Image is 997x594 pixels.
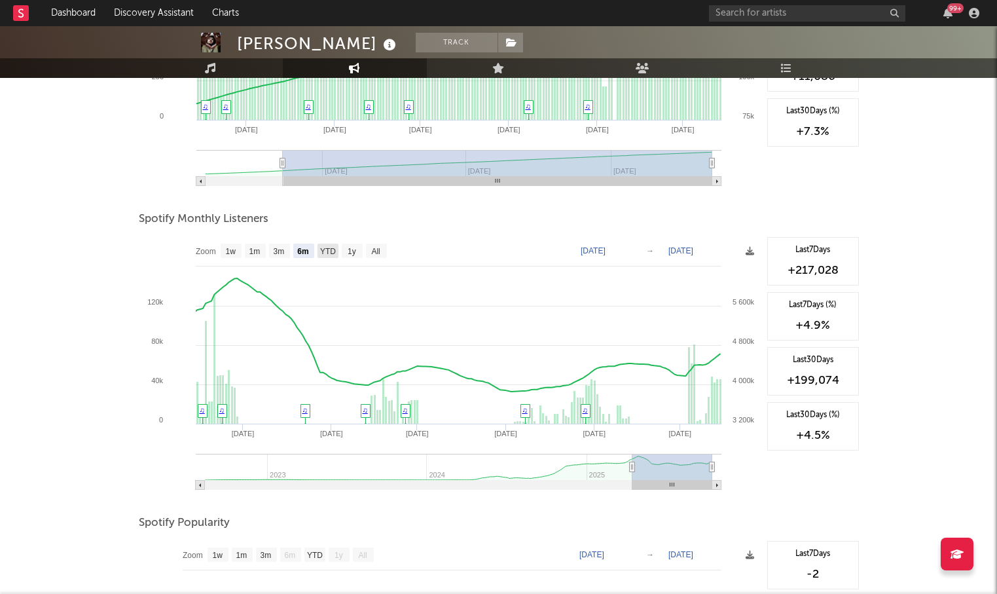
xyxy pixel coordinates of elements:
[249,247,260,256] text: 1m
[497,126,520,134] text: [DATE]
[203,102,208,110] a: ♫
[732,337,754,345] text: 4 800k
[408,126,431,134] text: [DATE]
[732,298,754,306] text: 5 600k
[581,246,606,255] text: [DATE]
[158,416,162,424] text: 0
[236,551,247,560] text: 1m
[358,551,367,560] text: All
[405,430,428,437] text: [DATE]
[774,124,852,139] div: +7.3 %
[774,244,852,256] div: Last 7 Days
[732,377,754,384] text: 4 000k
[522,406,528,414] a: ♫
[943,8,952,18] button: 99+
[709,5,905,22] input: Search for artists
[774,263,852,278] div: +217,028
[319,430,342,437] text: [DATE]
[494,430,517,437] text: [DATE]
[273,247,284,256] text: 3m
[302,406,308,414] a: ♫
[200,406,205,414] a: ♫
[416,33,498,52] button: Track
[579,550,604,559] text: [DATE]
[947,3,964,13] div: 99 +
[583,406,588,414] a: ♫
[335,551,343,560] text: 1y
[366,102,371,110] a: ♫
[742,112,754,120] text: 75k
[668,246,693,255] text: [DATE]
[585,102,590,110] a: ♫
[348,247,356,256] text: 1y
[774,299,852,311] div: Last 7 Days (%)
[237,33,399,54] div: [PERSON_NAME]
[231,430,254,437] text: [DATE]
[147,298,163,306] text: 120k
[371,247,380,256] text: All
[159,112,163,120] text: 0
[151,337,163,345] text: 80k
[403,406,408,414] a: ♫
[774,428,852,443] div: +4.5 %
[223,102,228,110] a: ♫
[668,430,691,437] text: [DATE]
[774,548,852,560] div: Last 7 Days
[668,550,693,559] text: [DATE]
[363,406,368,414] a: ♫
[671,126,694,134] text: [DATE]
[586,126,609,134] text: [DATE]
[225,247,236,256] text: 1w
[583,430,606,437] text: [DATE]
[196,247,216,256] text: Zoom
[774,566,852,582] div: -2
[219,406,225,414] a: ♫
[212,551,223,560] text: 1w
[284,551,295,560] text: 6m
[774,373,852,388] div: +199,074
[139,212,268,227] span: Spotify Monthly Listeners
[774,105,852,117] div: Last 30 Days (%)
[774,318,852,333] div: +4.9 %
[183,551,203,560] text: Zoom
[151,377,163,384] text: 40k
[234,126,257,134] text: [DATE]
[646,550,654,559] text: →
[774,409,852,421] div: Last 30 Days (%)
[406,102,411,110] a: ♫
[646,246,654,255] text: →
[260,551,271,560] text: 3m
[139,515,230,531] span: Spotify Popularity
[306,102,311,110] a: ♫
[526,102,531,110] a: ♫
[323,126,346,134] text: [DATE]
[732,416,754,424] text: 3 200k
[297,247,308,256] text: 6m
[319,247,335,256] text: YTD
[306,551,322,560] text: YTD
[774,354,852,366] div: Last 30 Days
